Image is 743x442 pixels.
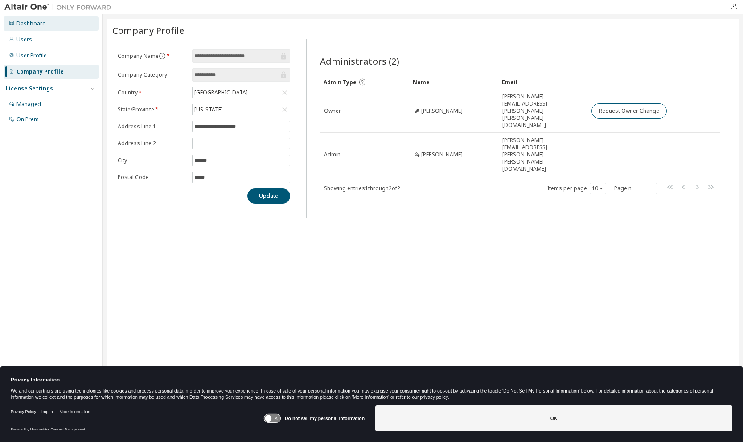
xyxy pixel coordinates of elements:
[193,105,224,115] div: [US_STATE]
[502,93,583,129] span: [PERSON_NAME][EMAIL_ADDRESS][PERSON_NAME][PERSON_NAME][DOMAIN_NAME]
[413,75,495,89] div: Name
[4,3,116,12] img: Altair One
[193,87,290,98] div: [GEOGRAPHIC_DATA]
[193,104,290,115] div: [US_STATE]
[118,71,187,78] label: Company Category
[118,123,187,130] label: Address Line 1
[118,174,187,181] label: Postal Code
[193,88,249,98] div: [GEOGRAPHIC_DATA]
[16,20,46,27] div: Dashboard
[118,106,187,113] label: State/Province
[247,188,290,204] button: Update
[118,89,187,96] label: Country
[118,157,187,164] label: City
[112,24,184,37] span: Company Profile
[502,137,583,172] span: [PERSON_NAME][EMAIL_ADDRESS][PERSON_NAME][PERSON_NAME][DOMAIN_NAME]
[16,36,32,43] div: Users
[421,107,463,115] span: [PERSON_NAME]
[16,52,47,59] div: User Profile
[592,185,604,192] button: 10
[614,183,657,194] span: Page n.
[16,116,39,123] div: On Prem
[16,68,64,75] div: Company Profile
[324,78,357,86] span: Admin Type
[502,75,584,89] div: Email
[324,184,400,192] span: Showing entries 1 through 2 of 2
[320,55,399,67] span: Administrators (2)
[6,85,53,92] div: License Settings
[16,101,41,108] div: Managed
[324,107,341,115] span: Owner
[591,103,667,119] button: Request Owner Change
[159,53,166,60] button: information
[324,151,341,158] span: Admin
[118,53,187,60] label: Company Name
[547,183,606,194] span: Items per page
[118,140,187,147] label: Address Line 2
[421,151,463,158] span: [PERSON_NAME]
